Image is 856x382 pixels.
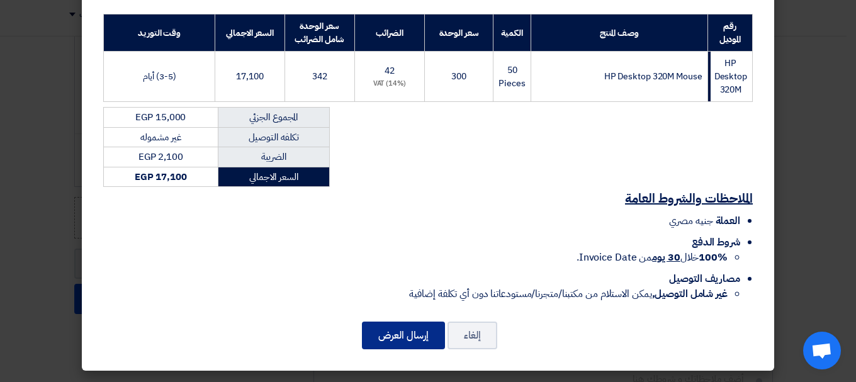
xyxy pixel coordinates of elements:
[448,322,497,349] button: إلغاء
[312,70,327,83] span: 342
[236,70,263,83] span: 17,100
[284,14,354,52] th: سعر الوحدة شامل الضرائب
[652,250,680,265] u: 30 يوم
[707,14,752,52] th: رقم الموديل
[218,147,329,167] td: الضريبة
[218,127,329,147] td: تكلفه التوصيل
[699,250,728,265] strong: 100%
[531,14,707,52] th: وصف المنتج
[360,79,419,89] div: (14%) VAT
[669,213,712,228] span: جنيه مصري
[135,170,187,184] strong: EGP 17,100
[424,14,493,52] th: سعر الوحدة
[103,286,728,301] li: يمكن الاستلام من مكتبنا/متجرنا/مستودعاتنا دون أي تكلفة إضافية
[218,108,329,128] td: المجموع الجزئي
[803,332,841,369] div: دردشة مفتوحة
[215,14,285,52] th: السعر الاجمالي
[104,108,218,128] td: EGP 15,000
[498,64,525,90] span: 50 Pieces
[354,14,424,52] th: الضرائب
[692,235,740,250] span: شروط الدفع
[138,150,183,164] span: EGP 2,100
[218,167,329,187] td: السعر الاجمالي
[451,70,466,83] span: 300
[604,70,702,83] span: HP Desktop 320M Mouse
[143,70,176,83] span: (3-5) أيام
[104,14,215,52] th: وقت التوريد
[362,322,445,349] button: إرسال العرض
[707,52,752,102] td: HP Desktop 320M
[140,130,181,144] span: غير مشموله
[652,286,728,301] strong: غير شامل التوصيل,
[716,213,740,228] span: العملة
[625,189,753,208] u: الملاحظات والشروط العامة
[577,250,728,265] span: خلال من Invoice Date.
[385,64,395,77] span: 42
[493,14,531,52] th: الكمية
[669,271,740,286] span: مصاريف التوصيل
